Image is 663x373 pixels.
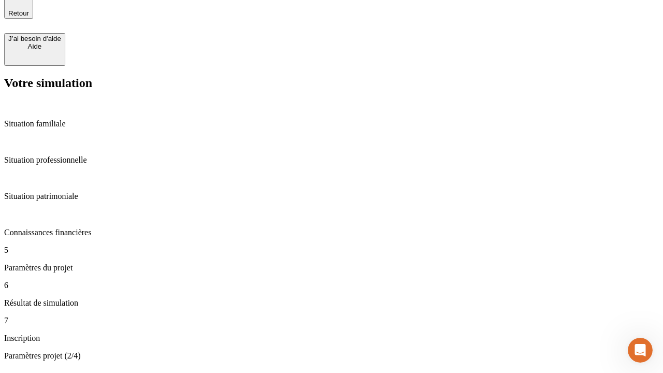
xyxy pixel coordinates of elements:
[8,42,61,50] div: Aide
[4,228,659,237] p: Connaissances financières
[4,119,659,128] p: Situation familiale
[4,351,659,361] p: Paramètres projet (2/4)
[8,35,61,42] div: J’ai besoin d'aide
[4,76,659,90] h2: Votre simulation
[4,33,65,66] button: J’ai besoin d'aideAide
[4,263,659,272] p: Paramètres du projet
[4,246,659,255] p: 5
[4,298,659,308] p: Résultat de simulation
[8,9,29,17] span: Retour
[4,192,659,201] p: Situation patrimoniale
[4,316,659,325] p: 7
[628,338,653,363] iframe: Intercom live chat
[4,334,659,343] p: Inscription
[4,155,659,165] p: Situation professionnelle
[4,281,659,290] p: 6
